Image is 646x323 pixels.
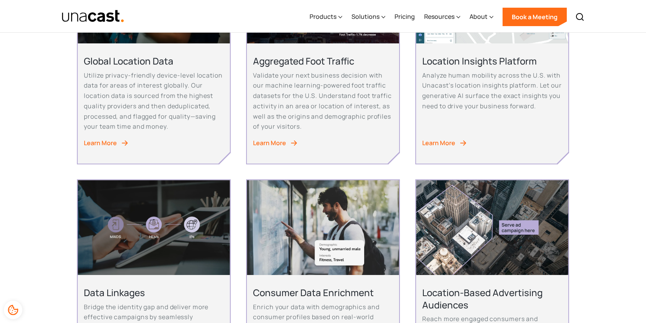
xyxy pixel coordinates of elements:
[351,12,380,21] div: Solutions
[422,287,562,310] h2: Location-Based Advertising Audiences
[424,1,460,33] div: Resources
[310,12,336,21] div: Products
[84,138,223,148] a: Learn More
[253,55,393,67] h2: Aggregated Foot Traffic
[424,12,455,21] div: Resources
[575,12,584,22] img: Search icon
[84,55,223,67] h2: Global Location Data
[422,138,455,148] div: Learn More
[422,70,562,111] p: Analyze human mobility across the U.S. with Unacast’s location insights platform. Let our generat...
[310,1,342,33] div: Products
[416,180,568,275] img: Aerial View of city streets. Serve ad campaign here outlined
[470,12,488,21] div: About
[351,1,385,33] div: Solutions
[470,1,493,33] div: About
[84,138,117,148] div: Learn More
[253,138,286,148] div: Learn More
[253,138,393,148] a: Learn More
[4,301,22,319] div: Cookie Preferences
[395,1,415,33] a: Pricing
[422,138,562,148] a: Learn More
[62,10,124,23] img: Unacast text logo
[253,70,393,132] p: Validate your next business decision with our machine learning-powered foot traffic datasets for ...
[422,55,562,67] h2: Location Insights Platform
[84,287,223,298] h2: Data Linkages
[84,70,223,132] p: Utilize privacy-friendly device-level location data for areas of interest globally. Our location ...
[503,8,567,26] a: Book a Meeting
[253,287,393,298] h2: Consumer Data Enrichment
[62,10,124,23] a: home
